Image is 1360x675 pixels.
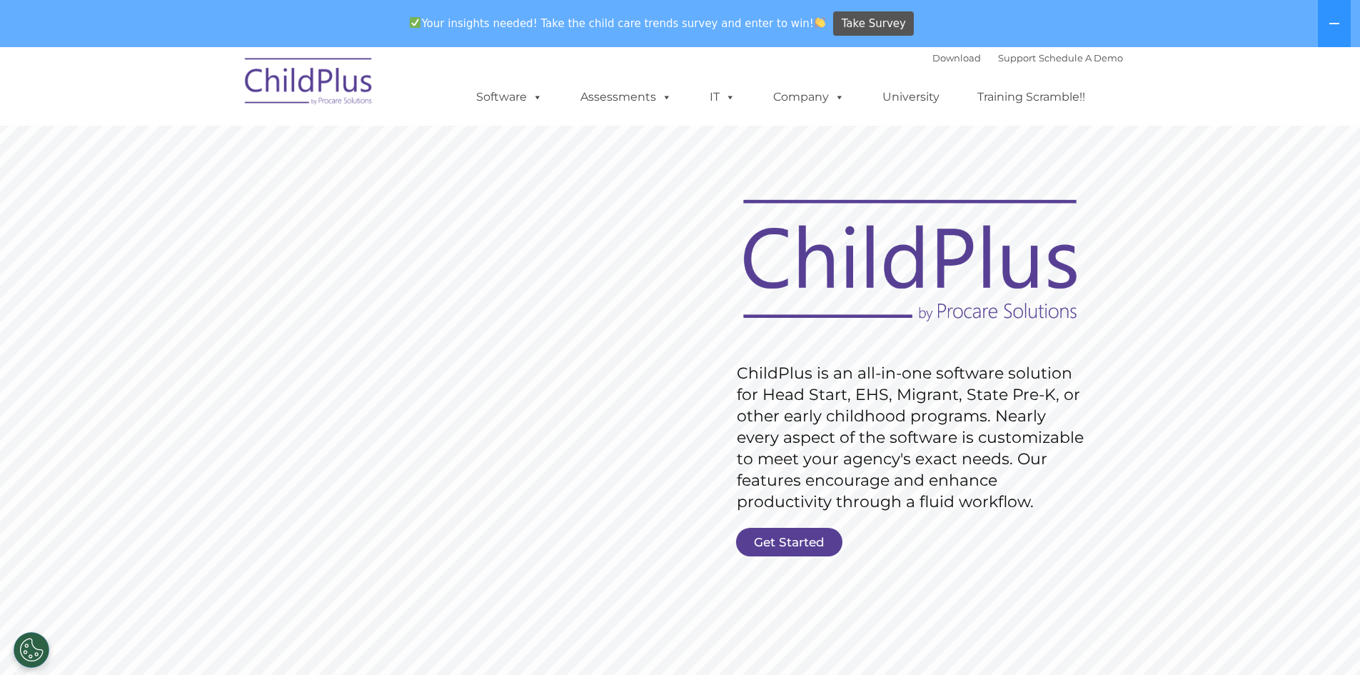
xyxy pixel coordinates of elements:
[410,17,420,28] img: ✅
[462,83,557,111] a: Software
[833,11,914,36] a: Take Survey
[868,83,954,111] a: University
[998,52,1036,64] a: Support
[736,528,842,556] a: Get Started
[695,83,750,111] a: IT
[932,52,1123,64] font: |
[238,48,381,119] img: ChildPlus by Procare Solutions
[932,52,981,64] a: Download
[963,83,1099,111] a: Training Scramble!!
[737,363,1091,513] rs-layer: ChildPlus is an all-in-one software solution for Head Start, EHS, Migrant, State Pre-K, or other ...
[404,9,832,37] span: Your insights needed! Take the child care trends survey and enter to win!
[566,83,686,111] a: Assessments
[1039,52,1123,64] a: Schedule A Demo
[815,17,825,28] img: 👏
[14,632,49,668] button: Cookies Settings
[759,83,859,111] a: Company
[842,11,906,36] span: Take Survey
